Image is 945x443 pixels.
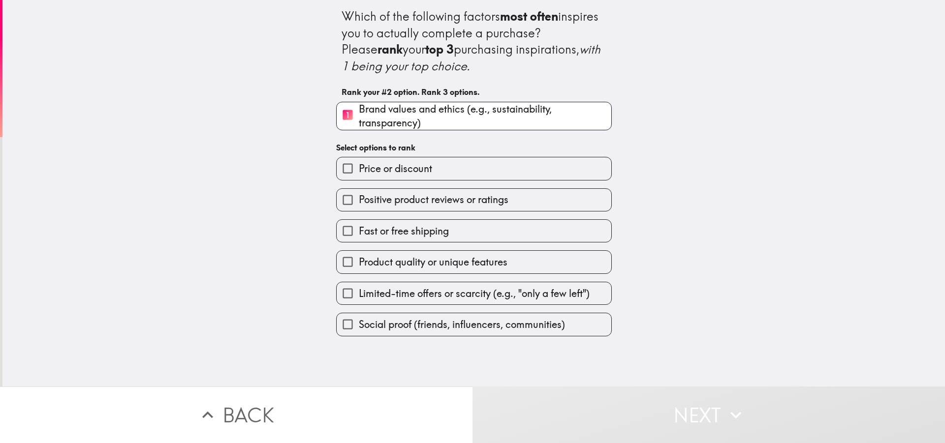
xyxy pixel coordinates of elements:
[359,193,508,207] span: Positive product reviews or ratings
[425,42,454,57] b: top 3
[359,255,507,269] span: Product quality or unique features
[378,42,403,57] b: rank
[472,386,945,443] button: Next
[337,102,611,130] button: 1Brand values and ethics (e.g., sustainability, transparency)
[337,282,611,304] button: Limited-time offers or scarcity (e.g., "only a few left")
[337,251,611,273] button: Product quality or unique features
[342,8,606,74] div: Which of the following factors inspires you to actually complete a purchase? Please your purchasi...
[359,102,611,130] span: Brand values and ethics (e.g., sustainability, transparency)
[342,87,606,97] h6: Rank your #2 option. Rank 3 options.
[359,318,565,331] span: Social proof (friends, influencers, communities)
[337,157,611,179] button: Price or discount
[336,142,612,153] h6: Select options to rank
[359,287,590,300] span: Limited-time offers or scarcity (e.g., "only a few left")
[342,42,603,73] i: with 1 being your top choice.
[359,162,432,176] span: Price or discount
[359,224,449,238] span: Fast or free shipping
[337,220,611,242] button: Fast or free shipping
[337,189,611,211] button: Positive product reviews or ratings
[337,313,611,335] button: Social proof (friends, influencers, communities)
[500,9,558,24] b: most often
